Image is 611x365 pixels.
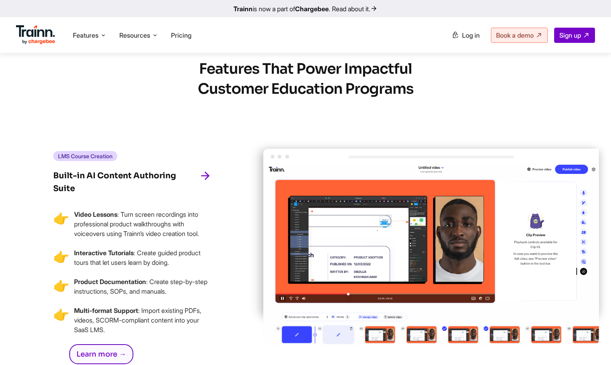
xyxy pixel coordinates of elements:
a: Book a demo [491,28,548,43]
b: Video Lessons [74,210,117,218]
a: Pricing [171,31,191,39]
a: Sign up [554,28,595,43]
span: 👉 [53,306,69,344]
i: LMS Course Creation [53,151,117,161]
p: : Create step-by-step instructions, SOPs, and manuals. [74,277,212,296]
a: Log in [447,28,484,42]
span: 👉 [53,248,69,277]
p: : Import existing PDFs, videos, SCORM-compliant content into your SaaS LMS. [74,306,212,335]
img: Trainn Logo [16,25,55,44]
span: Resources [119,31,150,40]
b: Multi-format Support [74,307,138,315]
h4: Built-in AI Content Authoring Suite [53,169,199,195]
span: Log in [462,31,480,39]
img: video creation | saas learning management system [248,139,608,346]
span: Book a demo [496,31,534,39]
b: Interactive Tutorials [74,249,134,257]
a: Learn more → [69,344,133,364]
b: Chargebee [295,5,329,13]
span: Features [73,31,98,40]
p: : Turn screen recordings into professional product walkthroughs with voiceovers using Trainn’s vi... [74,210,212,238]
b: Trainn [233,5,253,13]
div: Widget de chat [571,327,611,365]
span: 👉 [53,210,69,248]
span: Sign up [559,31,581,39]
p: : Create guided product tours that let users learn by doing. [74,248,212,267]
span: 👉 [53,277,69,306]
h2: Trainn’s Essential SaaS LMS Features That Power Impactful Customer Education Programs [181,38,430,99]
b: Product Documentation [74,278,146,286]
iframe: Chat Widget [571,327,611,365]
